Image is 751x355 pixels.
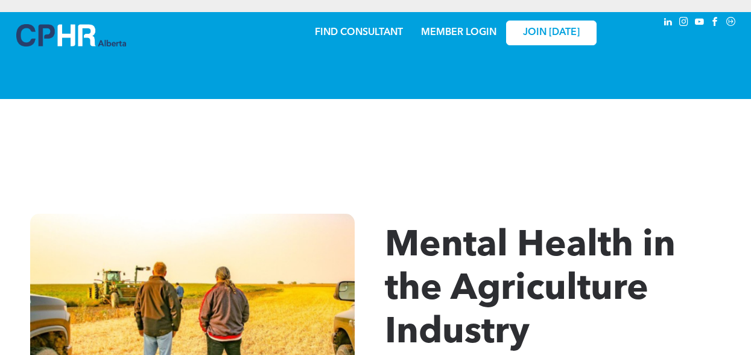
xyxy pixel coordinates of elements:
a: instagram [677,15,691,31]
a: FIND CONSULTANT [315,28,403,37]
a: JOIN [DATE] [506,21,597,45]
a: Social network [724,15,738,31]
img: A blue and white logo for cp alberta [16,24,126,46]
span: Mental Health in the Agriculture Industry [385,228,676,351]
a: linkedin [662,15,675,31]
span: JOIN [DATE] [523,27,580,39]
a: MEMBER LOGIN [421,28,496,37]
a: facebook [709,15,722,31]
a: youtube [693,15,706,31]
